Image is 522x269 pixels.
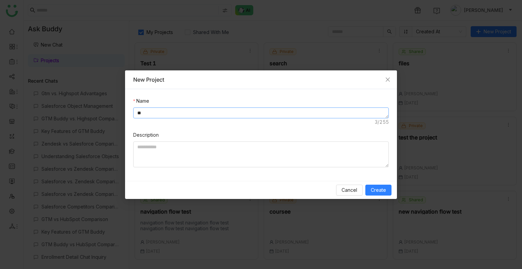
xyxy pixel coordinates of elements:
[379,70,397,89] button: Close
[342,186,357,194] span: Cancel
[371,186,386,194] span: Create
[365,185,391,196] button: Create
[336,185,363,196] button: Cancel
[133,97,149,105] label: Name
[133,76,389,83] div: New Project
[133,131,159,139] label: Description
